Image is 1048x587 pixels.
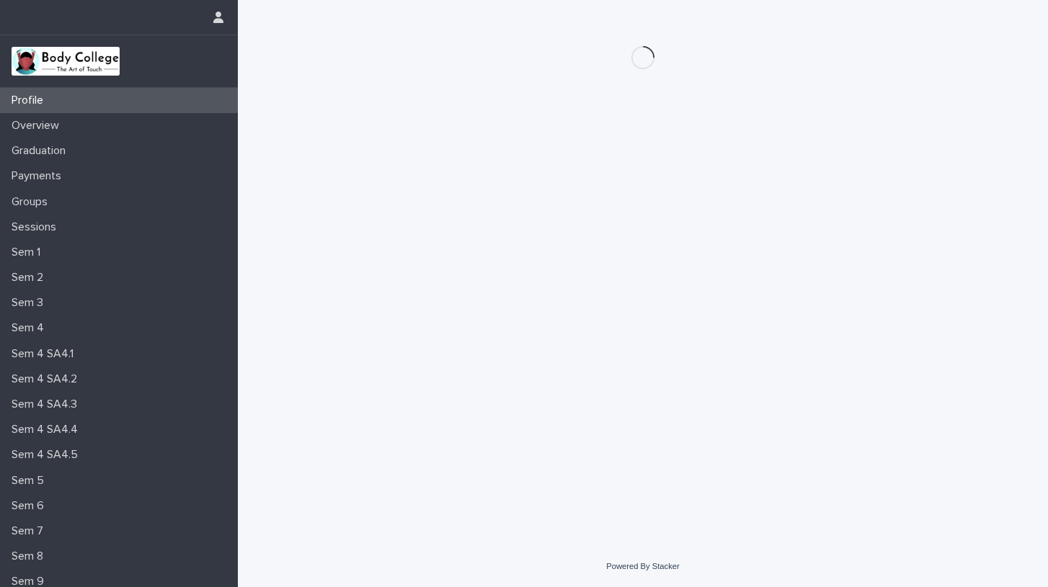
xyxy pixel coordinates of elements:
[6,169,73,183] p: Payments
[6,94,55,107] p: Profile
[6,550,55,563] p: Sem 8
[6,423,89,436] p: Sem 4 SA4.4
[6,144,77,158] p: Graduation
[6,398,89,411] p: Sem 4 SA4.3
[6,246,52,259] p: Sem 1
[6,296,55,310] p: Sem 3
[6,448,89,462] p: Sem 4 SA4.5
[6,524,55,538] p: Sem 7
[6,372,89,386] p: Sem 4 SA4.2
[6,195,59,209] p: Groups
[6,347,85,361] p: Sem 4 SA4.1
[6,220,68,234] p: Sessions
[6,271,55,284] p: Sem 2
[6,119,71,133] p: Overview
[6,474,55,488] p: Sem 5
[6,499,55,513] p: Sem 6
[606,562,679,570] a: Powered By Stacker
[6,321,55,335] p: Sem 4
[12,47,120,76] img: xvtzy2PTuGgGH0xbwGb2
